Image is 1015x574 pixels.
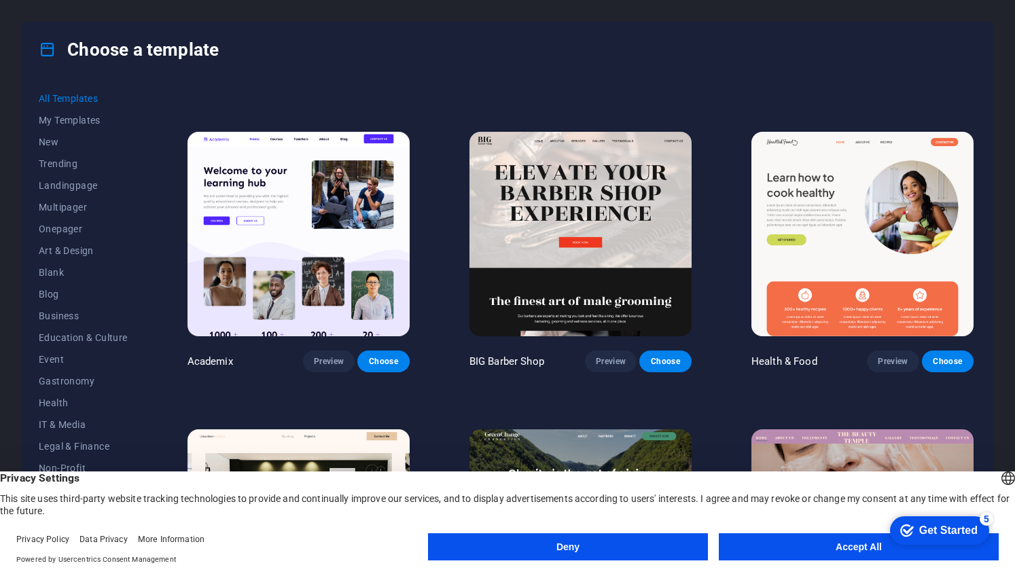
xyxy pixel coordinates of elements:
p: BIG Barber Shop [469,355,544,368]
div: Get Started [40,15,99,27]
button: Choose [922,351,974,372]
button: Business [39,305,128,327]
button: Gastronomy [39,370,128,392]
button: Trending [39,153,128,175]
button: Health [39,392,128,414]
span: Non-Profit [39,463,128,473]
img: BIG Barber Shop [469,132,692,336]
span: Choose [933,356,963,367]
button: Education & Culture [39,327,128,348]
span: Landingpage [39,180,128,191]
button: Non-Profit [39,457,128,479]
span: Legal & Finance [39,441,128,452]
button: Preview [585,351,637,372]
div: 5 [101,3,114,16]
span: Education & Culture [39,332,128,343]
img: Academix [188,132,410,336]
span: Preview [596,356,626,367]
button: All Templates [39,88,128,109]
span: Gastronomy [39,376,128,387]
span: Blog [39,289,128,300]
p: Academix [188,355,233,368]
button: Legal & Finance [39,435,128,457]
button: Preview [303,351,355,372]
button: New [39,131,128,153]
button: Art & Design [39,240,128,262]
span: Preview [878,356,908,367]
button: Preview [867,351,919,372]
button: Choose [357,351,409,372]
span: New [39,137,128,147]
span: All Templates [39,93,128,104]
span: IT & Media [39,419,128,430]
button: Event [39,348,128,370]
button: Choose [639,351,691,372]
img: Health & Food [751,132,974,336]
button: Landingpage [39,175,128,196]
p: Health & Food [751,355,817,368]
span: Blank [39,267,128,278]
span: Choose [368,356,398,367]
span: My Templates [39,115,128,126]
button: Onepager [39,218,128,240]
button: IT & Media [39,414,128,435]
span: Multipager [39,202,128,213]
span: Health [39,397,128,408]
button: My Templates [39,109,128,131]
span: Business [39,310,128,321]
button: Blog [39,283,128,305]
span: Art & Design [39,245,128,256]
button: Blank [39,262,128,283]
span: Event [39,354,128,365]
span: Choose [650,356,680,367]
h4: Choose a template [39,39,219,60]
div: Get Started 5 items remaining, 0% complete [11,7,110,35]
span: Preview [314,356,344,367]
span: Onepager [39,223,128,234]
button: Multipager [39,196,128,218]
span: Trending [39,158,128,169]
